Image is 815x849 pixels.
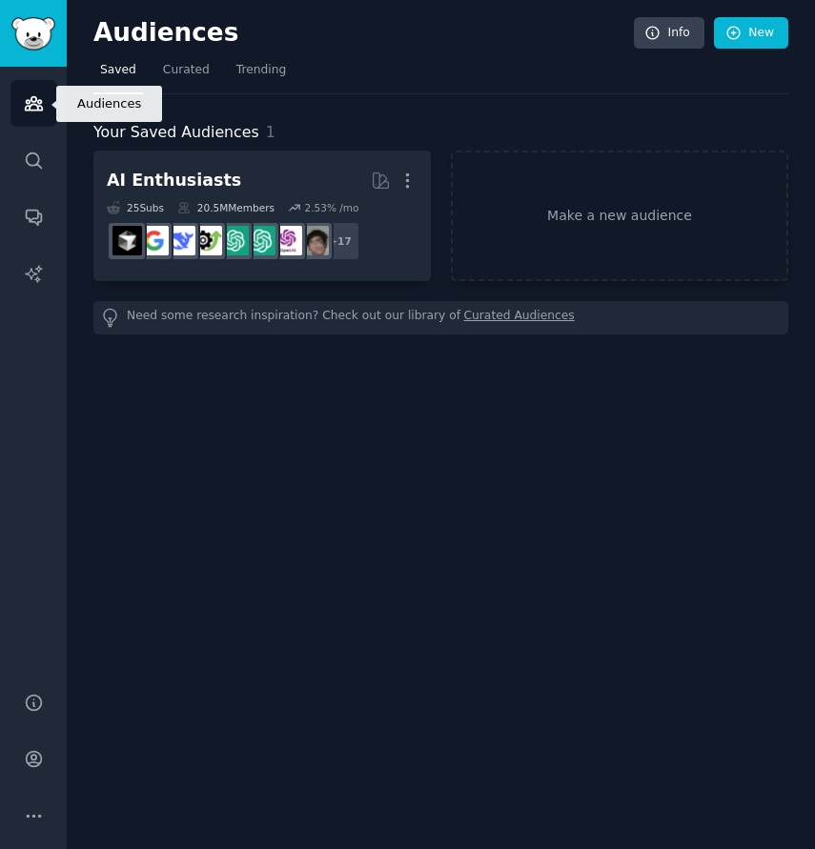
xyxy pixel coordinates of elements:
div: + 17 [320,221,360,261]
div: Need some research inspiration? Check out our library of [93,301,788,334]
img: DeepSeek [166,226,195,255]
div: 25 Sub s [107,201,164,214]
a: New [714,17,788,50]
img: GummySearch logo [11,17,55,51]
span: Saved [100,62,136,79]
img: ArtificalIntelligence [299,226,329,255]
span: 1 [266,123,275,141]
img: AItoolsCatalog [193,226,222,255]
a: Trending [230,55,293,94]
a: Info [634,17,704,50]
span: Trending [236,62,286,79]
div: 20.5M Members [177,201,275,214]
img: cursor [112,226,142,255]
a: Curated Audiences [464,308,575,328]
a: Curated [156,55,216,94]
a: Saved [93,55,143,94]
img: OpenAIDev [273,226,302,255]
h2: Audiences [93,18,634,49]
img: GoogleGeminiAI [139,226,169,255]
img: chatgpt_promptDesign [219,226,249,255]
a: AI Enthusiasts25Subs20.5MMembers2.53% /mo+17ArtificalIntelligenceOpenAIDevchatgpt_prompts_chatgpt... [93,151,431,281]
span: Curated [163,62,210,79]
img: chatgpt_prompts_ [246,226,275,255]
a: Make a new audience [451,151,788,281]
div: 2.53 % /mo [304,201,358,214]
div: AI Enthusiasts [107,169,241,192]
span: Your Saved Audiences [93,121,259,145]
